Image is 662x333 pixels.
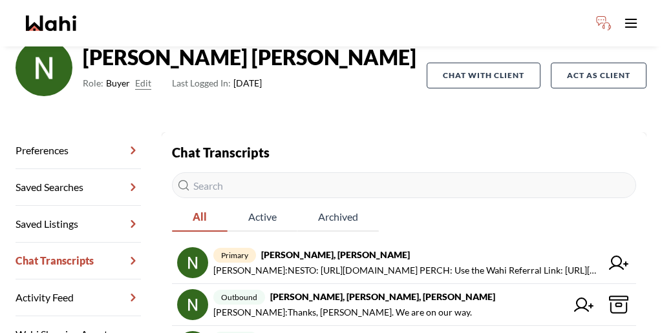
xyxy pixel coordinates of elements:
a: Chat Transcripts [16,243,141,279]
span: Archived [297,203,379,230]
input: Search [172,172,636,198]
span: Active [228,203,297,230]
button: Chat with client [427,63,540,88]
button: All [172,203,228,232]
img: chat avatar [177,247,208,278]
img: chat avatar [177,289,208,320]
strong: [PERSON_NAME] [PERSON_NAME] [83,45,416,70]
strong: [PERSON_NAME], [PERSON_NAME] [261,249,410,260]
a: primary[PERSON_NAME], [PERSON_NAME][PERSON_NAME]:NESTO: [URL][DOMAIN_NAME] PERCH: Use the Wahi Re... [172,242,636,284]
span: [DATE] [172,76,262,91]
button: Active [228,203,297,232]
span: Role: [83,76,103,91]
img: ACg8ocIcr1C_bmtsSudsRQG0LUl99XIYm_bqmSrEOP6x298ILIMFww=s96-c [16,39,72,96]
a: Preferences [16,132,141,169]
a: Saved Listings [16,206,141,243]
button: Edit [135,76,151,91]
span: outbound [213,290,265,305]
span: Buyer [106,76,130,91]
span: Last Logged In: [172,77,231,88]
button: Toggle open navigation menu [618,10,644,36]
a: outbound[PERSON_NAME], [PERSON_NAME], [PERSON_NAME][PERSON_NAME]:Thanks, [PERSON_NAME]. We are on... [172,284,636,326]
span: [PERSON_NAME] : Thanks, [PERSON_NAME]. We are on our way. [213,305,472,320]
strong: [PERSON_NAME], [PERSON_NAME], [PERSON_NAME] [270,291,495,302]
a: Saved Searches [16,169,141,206]
a: Activity Feed [16,279,141,316]
button: Act as Client [551,63,646,88]
button: Archived [297,203,379,232]
span: All [172,203,228,230]
span: primary [213,248,256,263]
a: Wahi homepage [26,15,76,31]
span: [PERSON_NAME] : NESTO: [URL][DOMAIN_NAME] PERCH: Use the Wahi Referral Link: [URL][DOMAIN_NAME] B... [213,263,601,278]
strong: Chat Transcripts [172,145,270,160]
